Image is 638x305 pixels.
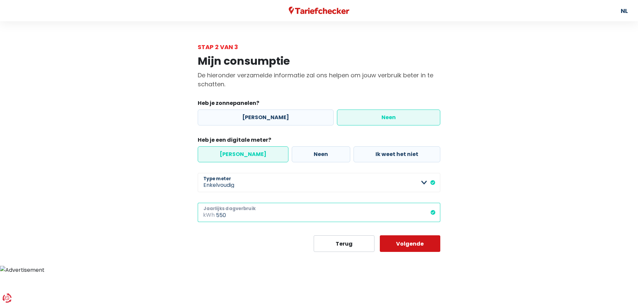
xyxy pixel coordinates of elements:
legend: Heb je een digitale meter? [198,136,440,146]
label: [PERSON_NAME] [198,110,334,125]
button: Terug [314,235,374,252]
p: De hieronder verzamelde informatie zal ons helpen om jouw verbruik beter in te schatten. [198,71,440,89]
label: Neen [292,146,350,162]
div: Stap 2 van 3 [198,42,440,51]
label: Neen [337,110,440,125]
legend: Heb je zonnepanelen? [198,99,440,110]
label: Ik weet het niet [354,146,440,162]
button: Volgende [380,235,441,252]
img: Tariefchecker logo [289,7,349,15]
label: [PERSON_NAME] [198,146,288,162]
span: kWh [198,203,216,222]
h1: Mijn consumptie [198,55,440,67]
